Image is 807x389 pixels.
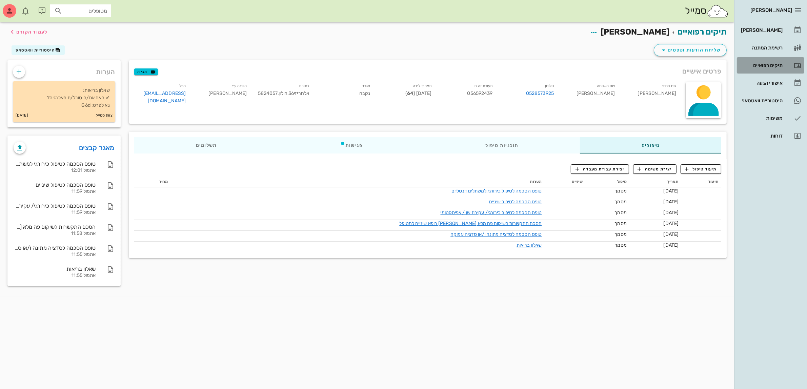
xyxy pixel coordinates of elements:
span: [DATE] [664,199,679,205]
span: [DATE] [664,242,679,248]
a: תיקים רפואיים [737,57,804,74]
button: יצירת עבודת מעבדה [571,164,629,174]
span: יצירת משימה [638,166,672,172]
div: אתמול 12:01 [14,168,96,173]
div: שאלון בריאות [14,266,96,272]
div: טיפולים [580,137,721,153]
div: טופס הסכמה לטיפול כירורגי/ עקירת שן / אפיסקטומי [14,203,96,209]
span: תשלומים [196,143,217,148]
span: , [287,90,288,96]
span: תגיות [137,69,155,75]
small: שם משפחה [597,84,615,88]
span: פרטים אישיים [682,66,721,77]
small: הופנה ע״י [232,84,247,88]
span: שליחת הודעות וטפסים [660,46,721,54]
th: תאריך [629,177,681,187]
div: תיקים רפואיים [740,63,783,68]
button: יצירת משימה [633,164,677,174]
div: דוחות [740,133,783,139]
span: היסטוריית וואטסאפ [16,48,55,53]
button: שליחת הודעות וטפסים [654,44,727,56]
a: טופס הסכמה לטיפול כירורגי למשתלים דנטליים [451,188,542,194]
div: [PERSON_NAME] [191,81,253,109]
div: [PERSON_NAME] [559,81,621,109]
a: רשימת המתנה [737,40,804,56]
span: אלחריזי36 [287,90,309,96]
div: היסטוריית וואטסאפ [740,98,783,103]
div: טופס הסכמה לטיפול שיניים [14,182,96,188]
div: אתמול 11:59 [14,210,96,216]
div: אתמול 11:55 [14,273,96,279]
strong: 64 [407,90,413,96]
small: מגדר [362,84,370,88]
a: טופס הסכמה לטיפול שיניים [489,199,542,205]
div: משימות [740,116,783,121]
span: 5824057 [258,90,278,96]
div: טופס הסכמה לטיפול כירורגי למשתלים דנטליים [14,161,96,167]
small: [DATE] [16,112,28,119]
span: מסמך [615,199,627,205]
div: הערות [7,60,121,80]
a: טופס הסכמה לטיפול כירורגי/ עקירת שן / אפיסקטומי [441,210,542,216]
img: SmileCloud logo [707,4,729,18]
a: 0528573925 [526,90,554,97]
button: לעמוד הקודם [8,26,48,38]
th: מחיר [134,177,170,187]
div: אתמול 11:55 [14,252,96,258]
span: חולון [278,90,287,96]
div: אתמול 11:59 [14,189,96,194]
div: [PERSON_NAME] [621,81,682,109]
small: טלפון [545,84,554,88]
p: שאלון בריאות: ✔ האם את/ה סובל/ת מאלרגיה? נא לפרט: G6d [18,87,110,109]
a: משימות [737,110,804,126]
span: 056592439 [467,90,493,96]
div: טופס הסכמה לסדציה מתונה ו/או סדציה עמוקה [14,245,96,251]
span: [DATE] [664,188,679,194]
span: מסמך [615,221,627,226]
th: טיפול [585,177,629,187]
th: תיעוד [681,177,721,187]
span: לעמוד הקודם [16,29,48,35]
div: הסכם התקשרות לשיקום פה מלא [PERSON_NAME] רופא שיניים למטופל [14,224,96,230]
div: אתמול 11:58 [14,231,96,237]
th: שיניים [544,177,585,187]
th: הערות [170,177,544,187]
small: שם פרטי [662,84,676,88]
span: [DATE] ( ) [405,90,431,96]
span: [DATE] [664,210,679,216]
a: [PERSON_NAME] [737,22,804,38]
span: מסמך [615,231,627,237]
a: תיקים רפואיים [678,27,727,37]
span: יצירת עבודת מעבדה [576,166,624,172]
a: אישורי הגעה [737,75,804,91]
button: תגיות [134,68,158,75]
small: מייל [179,84,186,88]
span: [PERSON_NAME] [601,27,669,37]
span: מסמך [615,210,627,216]
a: שאלון בריאות [517,242,542,248]
a: [EMAIL_ADDRESS][DOMAIN_NAME] [143,90,186,104]
small: כתובת [299,84,309,88]
a: מאגר קבצים [79,142,115,153]
div: תוכניות טיפול [424,137,580,153]
small: צוות סמייל [96,112,113,119]
div: רשימת המתנה [740,45,783,50]
button: היסטוריית וואטסאפ [12,45,65,55]
span: [PERSON_NAME] [750,7,792,13]
a: טופס הסכמה לסדציה מתונה ו/או סדציה עמוקה [450,231,542,237]
small: תעודת זהות [475,84,493,88]
span: מסמך [615,242,627,248]
div: אישורי הגעה [740,80,783,86]
div: נקבה [315,81,376,109]
div: פגישות [278,137,424,153]
button: תיעוד טיפול [681,164,721,174]
span: מסמך [615,188,627,194]
span: [DATE] [664,221,679,226]
span: , [278,90,279,96]
a: הסכם התקשרות לשיקום פה מלא [PERSON_NAME] רופא שיניים למטופל [399,221,542,226]
div: [PERSON_NAME] [740,27,783,33]
a: היסטוריית וואטסאפ [737,93,804,109]
span: תיעוד טיפול [685,166,717,172]
small: תאריך לידה [413,84,431,88]
a: דוחות [737,128,804,144]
